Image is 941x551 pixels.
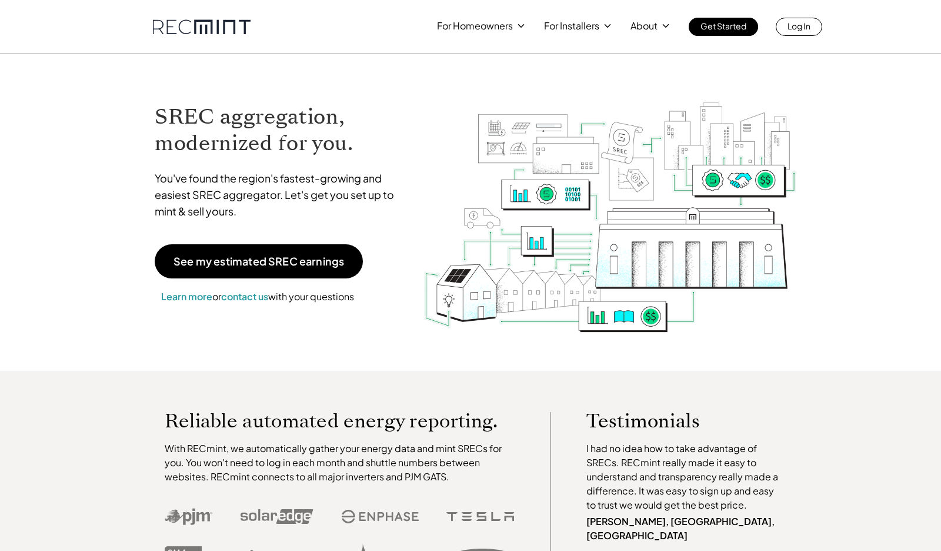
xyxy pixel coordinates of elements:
[437,18,513,34] p: For Homeowners
[586,412,762,430] p: Testimonials
[689,18,758,36] a: Get Started
[776,18,822,36] a: Log In
[221,290,268,303] a: contact us
[165,442,515,484] p: With RECmint, we automatically gather your energy data and mint SRECs for you. You won't need to ...
[155,244,363,278] a: See my estimated SREC earnings
[586,515,784,543] p: [PERSON_NAME], [GEOGRAPHIC_DATA], [GEOGRAPHIC_DATA]
[586,442,784,512] p: I had no idea how to take advantage of SRECs. RECmint really made it easy to understand and trans...
[155,104,405,157] h1: SREC aggregation, modernized for you.
[155,170,405,220] p: You've found the region's fastest-growing and easiest SREC aggregator. Let's get you set up to mi...
[700,18,746,34] p: Get Started
[165,412,515,430] p: Reliable automated energy reporting.
[161,290,212,303] a: Learn more
[155,289,361,304] p: or with your questions
[173,256,344,267] p: See my estimated SREC earnings
[544,18,599,34] p: For Installers
[630,18,658,34] p: About
[423,71,798,336] img: RECmint value cycle
[787,18,810,34] p: Log In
